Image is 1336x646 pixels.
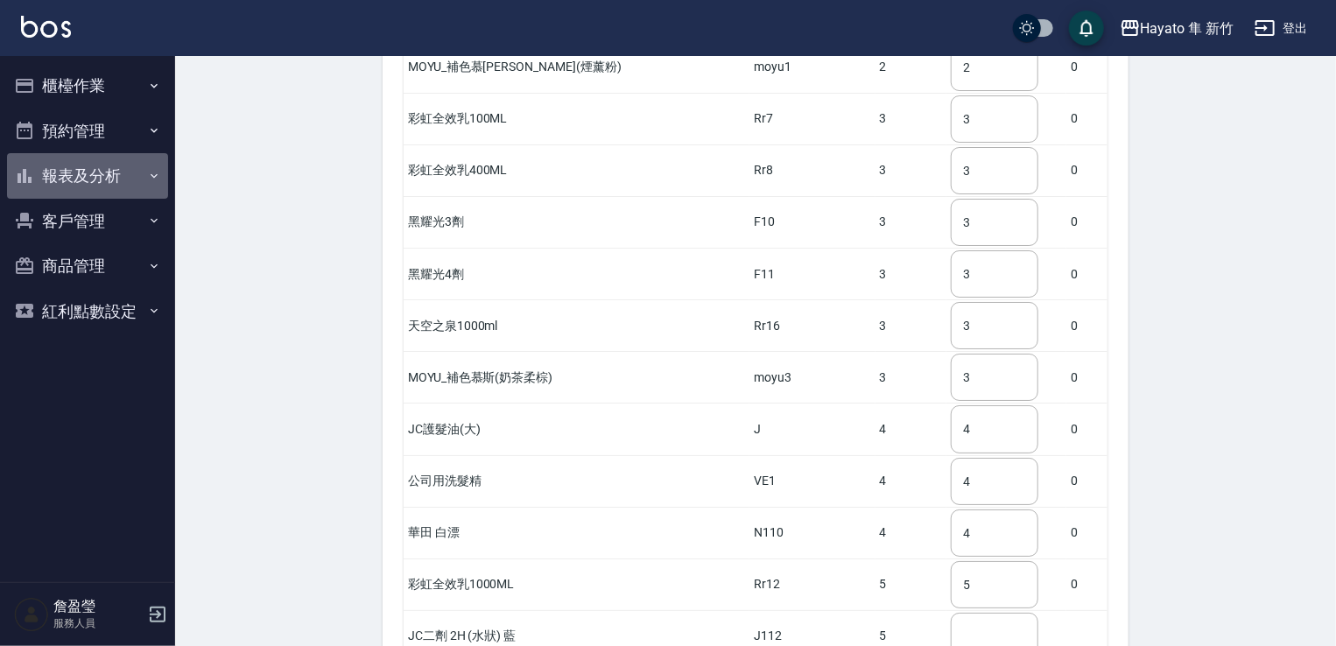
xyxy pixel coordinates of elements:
[404,144,749,196] td: 彩虹全效乳400ML
[404,196,749,248] td: 黑耀光3劑
[1113,11,1241,46] button: Hayato 隼 新竹
[875,41,947,93] td: 2
[875,144,947,196] td: 3
[875,352,947,404] td: 3
[1066,93,1107,144] td: 0
[875,300,947,352] td: 3
[7,289,168,334] button: 紅利點數設定
[749,404,875,455] td: J
[875,93,947,144] td: 3
[1066,352,1107,404] td: 0
[1066,144,1107,196] td: 0
[1066,558,1107,610] td: 0
[749,455,875,507] td: VE1
[749,196,875,248] td: F10
[1066,41,1107,93] td: 0
[875,249,947,300] td: 3
[1066,300,1107,352] td: 0
[749,352,875,404] td: moyu3
[404,249,749,300] td: 黑耀光4劑
[404,352,749,404] td: MOYU_補色慕斯(奶茶柔棕)
[749,93,875,144] td: Rr7
[1066,507,1107,558] td: 0
[749,144,875,196] td: Rr8
[749,300,875,352] td: Rr16
[7,63,168,109] button: 櫃檯作業
[875,507,947,558] td: 4
[14,597,49,632] img: Person
[1066,249,1107,300] td: 0
[1066,196,1107,248] td: 0
[404,41,749,93] td: MOYU_補色慕[PERSON_NAME](煙薰粉)
[53,598,143,615] h5: 詹盈瑩
[749,41,875,93] td: moyu1
[1066,455,1107,507] td: 0
[1066,404,1107,455] td: 0
[875,455,947,507] td: 4
[1141,18,1234,39] div: Hayato 隼 新竹
[1069,11,1104,46] button: save
[749,558,875,610] td: Rr12
[404,507,749,558] td: 華田 白漂
[404,455,749,507] td: 公司用洗髮精
[7,153,168,199] button: 報表及分析
[875,404,947,455] td: 4
[7,109,168,154] button: 預約管理
[875,196,947,248] td: 3
[1248,12,1315,45] button: 登出
[21,16,71,38] img: Logo
[404,93,749,144] td: 彩虹全效乳100ML
[7,199,168,244] button: 客戶管理
[749,249,875,300] td: F11
[749,507,875,558] td: N110
[53,615,143,631] p: 服務人員
[404,558,749,610] td: 彩虹全效乳1000ML
[875,558,947,610] td: 5
[7,243,168,289] button: 商品管理
[404,300,749,352] td: 天空之泉1000ml
[404,404,749,455] td: JC護髮油(大)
